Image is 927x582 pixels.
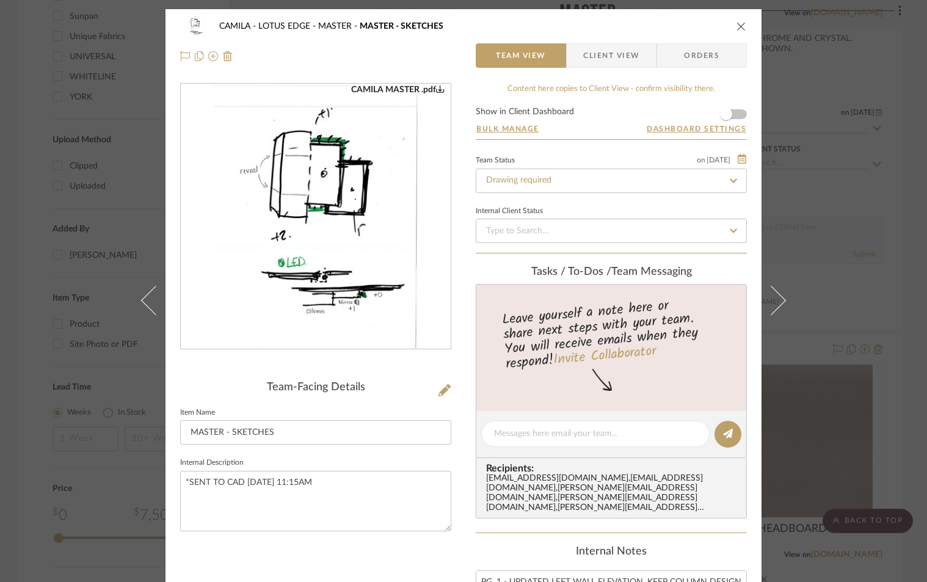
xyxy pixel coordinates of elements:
[671,43,733,68] span: Orders
[476,219,747,243] input: Type to Search…
[705,156,732,164] span: [DATE]
[180,381,451,395] div: Team-Facing Details
[351,84,445,95] div: CAMILA MASTER .pdf
[180,460,244,466] label: Internal Description
[219,22,318,31] span: CAMILA - LOTUS EDGE
[181,84,451,349] div: 0
[476,158,515,164] div: Team Status
[646,123,747,134] button: Dashboard Settings
[496,43,546,68] span: Team View
[318,22,360,31] span: MASTER
[553,340,657,371] a: Invite Collaborator
[476,266,747,279] div: team Messaging
[486,463,741,474] span: Recipients:
[531,266,611,277] span: Tasks / To-Dos /
[476,545,747,559] div: Internal Notes
[486,474,741,513] div: [EMAIL_ADDRESS][DOMAIN_NAME] , [EMAIL_ADDRESS][DOMAIN_NAME] , [PERSON_NAME][EMAIL_ADDRESS][DOMAIN...
[180,14,209,38] img: 8419e0cb-b6a4-464a-be55-f63cc0212105_48x40.jpg
[180,410,215,416] label: Item Name
[476,123,540,134] button: Bulk Manage
[223,51,233,61] img: Remove from project
[360,22,443,31] span: MASTER - SKETCHES
[476,83,747,95] div: Content here copies to Client View - confirm visibility there.
[697,156,705,164] span: on
[476,208,543,214] div: Internal Client Status
[213,84,418,349] img: 8419e0cb-b6a4-464a-be55-f63cc0212105_436x436.jpg
[583,43,639,68] span: Client View
[474,293,749,374] div: Leave yourself a note here or share next steps with your team. You will receive emails when they ...
[736,21,747,32] button: close
[476,169,747,193] input: Type to Search…
[180,420,451,445] input: Enter Item Name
